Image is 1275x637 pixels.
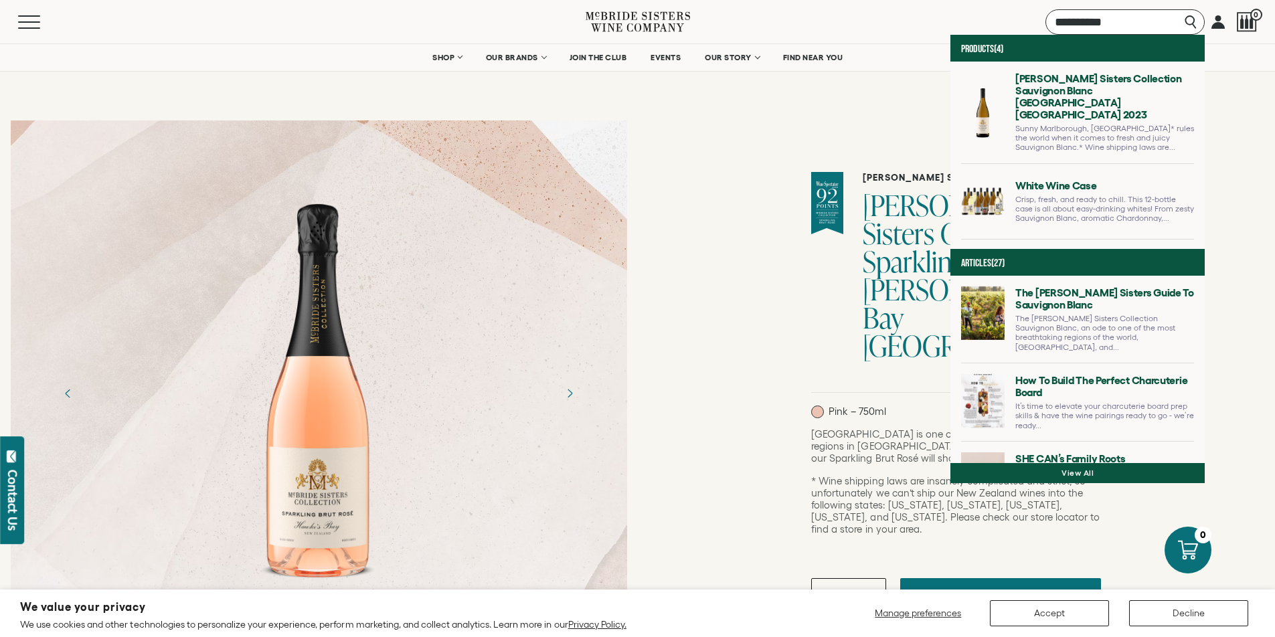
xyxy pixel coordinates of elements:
h4: Products [961,43,1194,56]
div: Contact Us [6,470,19,531]
a: Go to SHE CAN’s Family Roots page [961,452,1194,517]
a: SHOP [424,44,471,71]
span: (4) [994,43,1003,56]
a: JOIN THE CLUB [561,44,636,71]
p: We use cookies and other technologies to personalize your experience, perform marketing, and coll... [20,618,626,630]
span: FIND NEAR YOU [783,53,843,62]
button: Next [552,376,587,411]
span: Manage preferences [875,608,961,618]
span: OUR BRANDS [486,53,538,62]
button: Decline [1129,600,1248,626]
span: EVENTS [651,53,681,62]
a: Go to McBride Sisters Collection Sauvignon Blanc Marlborough New Zealand 2023 page [961,72,1194,163]
button: Add To Cart - $24.99 [900,578,1101,612]
h6: [PERSON_NAME] Sisters Collection [863,172,1101,183]
span: (27) [991,257,1005,270]
span: * Wine shipping laws are insanely complicated and strict, so unfortunately we can’t ship our New ... [811,475,1100,535]
p: Pink – 750ml [811,405,886,418]
span: Add To Cart - [956,585,1015,604]
span: [GEOGRAPHIC_DATA] is one of the most prestigious fine wine regions in [GEOGRAPHIC_DATA] [GEOGRAPH... [811,428,1094,464]
a: Go to The McBride Sisters Guide to Sauvignon Blanc page [961,286,1194,363]
span: SHOP [432,53,455,62]
button: Previous [51,376,86,411]
a: View all [1061,468,1094,477]
a: Go to White Wine Case page [961,175,1194,239]
a: EVENTS [642,44,689,71]
a: Go to How to Build The Perfect Charcuterie Board page [961,374,1194,441]
button: Manage preferences [867,600,970,626]
h1: [PERSON_NAME] Sisters Collection Sparkling Brut [PERSON_NAME] Bay [GEOGRAPHIC_DATA] [863,191,1101,360]
span: 0 [1250,9,1262,21]
button: Mobile Menu Trigger [18,15,66,29]
a: FIND NEAR YOU [774,44,852,71]
span: OUR STORY [705,53,752,62]
div: 0 [1195,527,1211,543]
a: OUR BRANDS [477,44,554,71]
button: Accept [990,600,1109,626]
a: Privacy Policy. [568,619,626,630]
h4: Articles [961,257,1194,270]
a: OUR STORY [696,44,768,71]
h2: We value your privacy [20,602,626,613]
span: $24.99 [1019,585,1045,604]
span: JOIN THE CLUB [570,53,627,62]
